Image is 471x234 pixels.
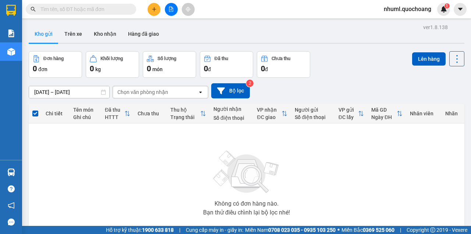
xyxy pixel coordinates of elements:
button: Khối lượng0kg [86,51,139,78]
button: caret-down [454,3,467,16]
div: VP gửi [339,107,358,113]
div: Đơn hàng [43,56,64,61]
div: HTTT [105,114,124,120]
th: Toggle SortBy [167,104,210,123]
div: Nhãn [445,111,461,116]
div: Số điện thoại [213,115,250,121]
div: Chưa thu [138,111,163,116]
span: 0 [33,64,37,73]
sup: 2 [246,80,254,87]
button: Số lượng0món [143,51,196,78]
span: 1 [446,3,448,8]
button: Kho nhận [88,25,122,43]
img: svg+xml;base64,PHN2ZyBjbGFzcz0ibGlzdC1wbHVnX19zdmciIHhtbG5zPSJodHRwOi8vd3d3LnczLm9yZy8yMDAwL3N2Zy... [210,146,283,198]
div: Số lượng [157,56,176,61]
button: file-add [165,3,178,16]
img: icon-new-feature [440,6,447,13]
div: Thu hộ [170,107,200,113]
button: Trên xe [59,25,88,43]
div: Người gửi [295,107,331,113]
div: Ngày ĐH [371,114,397,120]
button: plus [148,3,160,16]
div: ĐC lấy [339,114,358,120]
button: Bộ lọc [211,83,250,98]
span: ⚪️ [337,228,340,231]
img: solution-icon [7,29,15,37]
img: warehouse-icon [7,48,15,56]
span: 0 [261,64,265,73]
strong: 0369 525 060 [363,227,394,233]
th: Toggle SortBy [101,104,134,123]
div: Chọn văn phòng nhận [117,88,168,96]
img: warehouse-icon [7,168,15,176]
button: Kho gửi [29,25,59,43]
div: Tên món [73,107,98,113]
span: plus [152,7,157,12]
span: 0 [90,64,94,73]
div: ĐC giao [257,114,281,120]
button: Lên hàng [412,52,446,66]
span: Miền Nam [245,226,336,234]
span: đ [265,66,268,72]
div: Nhân viên [410,111,438,116]
div: Chưa thu [272,56,290,61]
input: Select a date range. [29,86,109,98]
th: Toggle SortBy [368,104,406,123]
svg: open [198,89,203,95]
div: Đã thu [215,56,228,61]
div: VP nhận [257,107,281,113]
strong: 0708 023 035 - 0935 103 250 [268,227,336,233]
div: Đã thu [105,107,124,113]
button: Hàng đã giao [122,25,165,43]
span: search [31,7,36,12]
span: copyright [430,227,435,233]
span: notification [8,202,15,209]
div: Không có đơn hàng nào. [215,201,279,207]
div: Ghi chú [73,114,98,120]
span: aim [185,7,191,12]
div: Chi tiết [46,111,66,116]
span: Hỗ trợ kỹ thuật: [106,226,174,234]
span: kg [95,66,101,72]
th: Toggle SortBy [335,104,368,123]
span: 0 [147,64,151,73]
img: logo-vxr [6,5,16,16]
div: Số điện thoại [295,114,331,120]
span: question-circle [8,185,15,192]
button: aim [182,3,195,16]
input: Tìm tên, số ĐT hoặc mã đơn [40,5,127,13]
div: Bạn thử điều chỉnh lại bộ lọc nhé! [203,210,290,216]
span: file-add [169,7,174,12]
span: 0 [204,64,208,73]
button: Đơn hàng0đơn [29,51,82,78]
div: ver 1.8.138 [423,23,448,31]
span: Cung cấp máy in - giấy in: [186,226,243,234]
th: Toggle SortBy [253,104,291,123]
span: Miền Bắc [341,226,394,234]
div: Trạng thái [170,114,200,120]
div: Khối lượng [100,56,123,61]
sup: 1 [445,3,450,8]
button: Đã thu0đ [200,51,253,78]
span: đơn [38,66,47,72]
span: món [152,66,163,72]
div: Mã GD [371,107,397,113]
span: nhuml.quochoang [378,4,437,14]
span: caret-down [457,6,464,13]
button: Chưa thu0đ [257,51,310,78]
span: | [179,226,180,234]
span: message [8,219,15,226]
span: đ [208,66,211,72]
div: Người nhận [213,106,250,112]
strong: 1900 633 818 [142,227,174,233]
span: | [400,226,401,234]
